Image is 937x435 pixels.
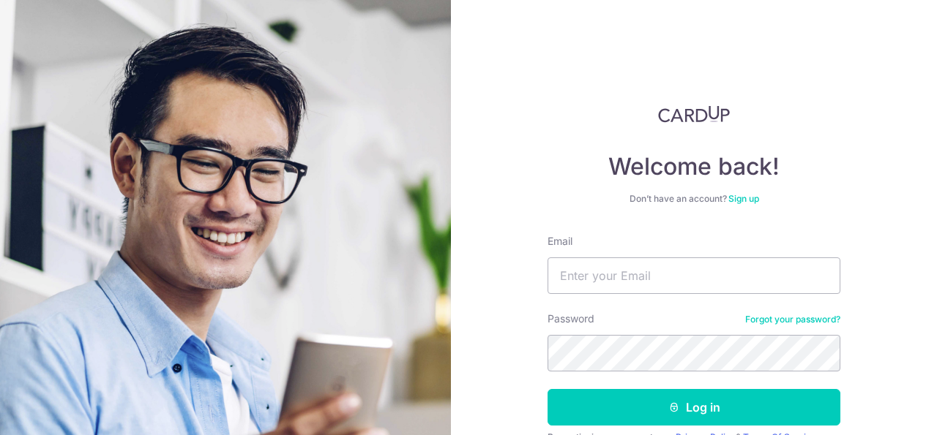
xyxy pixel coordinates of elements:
label: Password [548,311,594,326]
h4: Welcome back! [548,152,840,181]
img: CardUp Logo [658,105,730,123]
input: Enter your Email [548,257,840,294]
a: Sign up [728,193,759,204]
button: Log in [548,389,840,425]
label: Email [548,234,572,249]
div: Don’t have an account? [548,193,840,205]
a: Forgot your password? [745,314,840,325]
